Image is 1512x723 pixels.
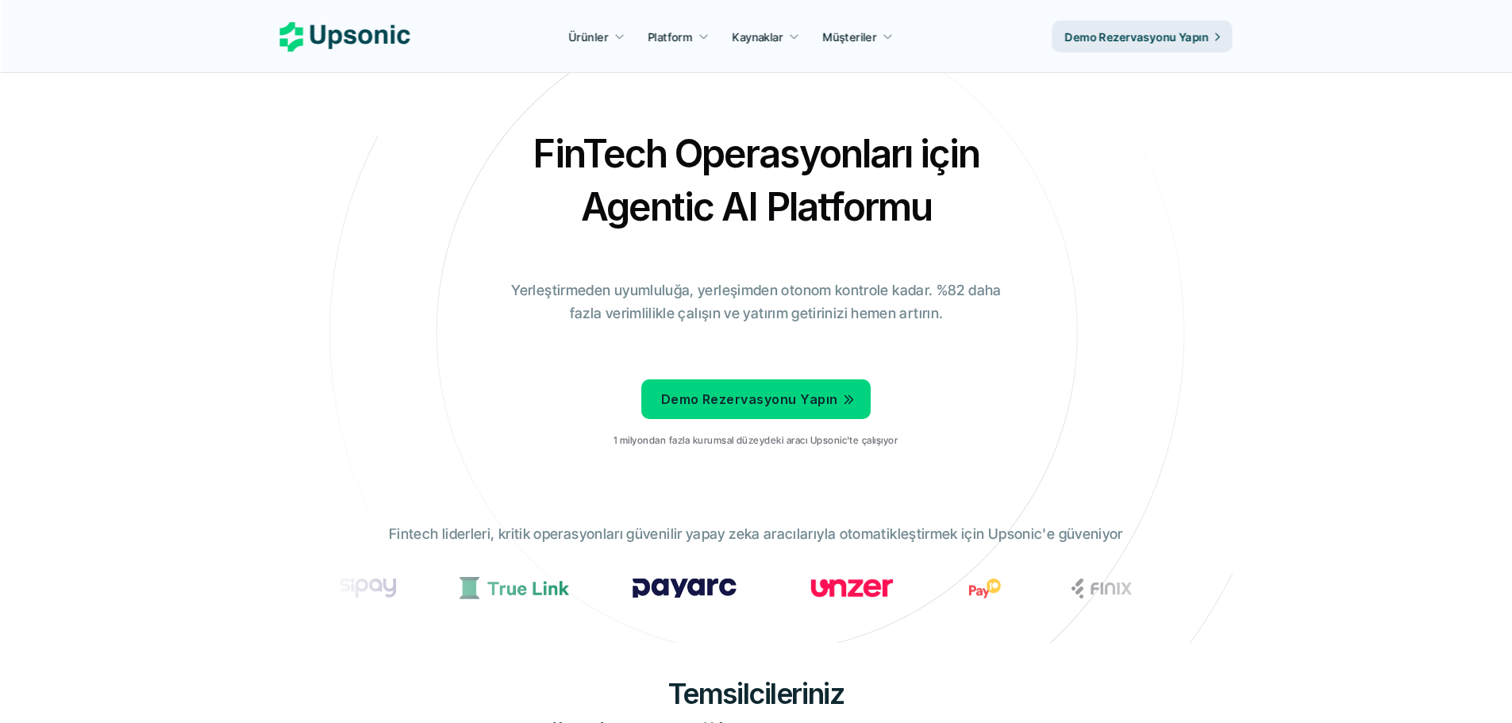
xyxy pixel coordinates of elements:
[823,30,877,44] font: Müşteriler
[1052,21,1233,52] a: Demo Rezervasyonu Yapın
[511,282,1005,321] font: Yerleştirmeden uyumluluğa, yerleşimden otonom kontrole kadar. %82 daha fazla verimlilikle çalışın...
[641,379,871,419] a: Demo Rezervasyonu Yapın
[560,22,635,51] a: Ürünler
[569,30,609,44] font: Ürünler
[389,525,1123,542] font: Fintech liderleri, kritik operasyonları güvenilir yapay zeka aracılarıyla otomatikleştirmek için ...
[668,676,844,711] font: Temsilcileriniz
[648,30,692,44] font: Platform
[1065,30,1209,44] font: Demo Rezervasyonu Yapın
[533,130,987,230] font: FinTech Operasyonları için Agentic AI Platformu
[614,434,898,446] font: 1 milyondan fazla kurumsal düzeydeki aracı Upsonic'te çalışıyor
[661,391,838,407] font: Demo Rezervasyonu Yapın
[733,30,783,44] font: Kaynaklar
